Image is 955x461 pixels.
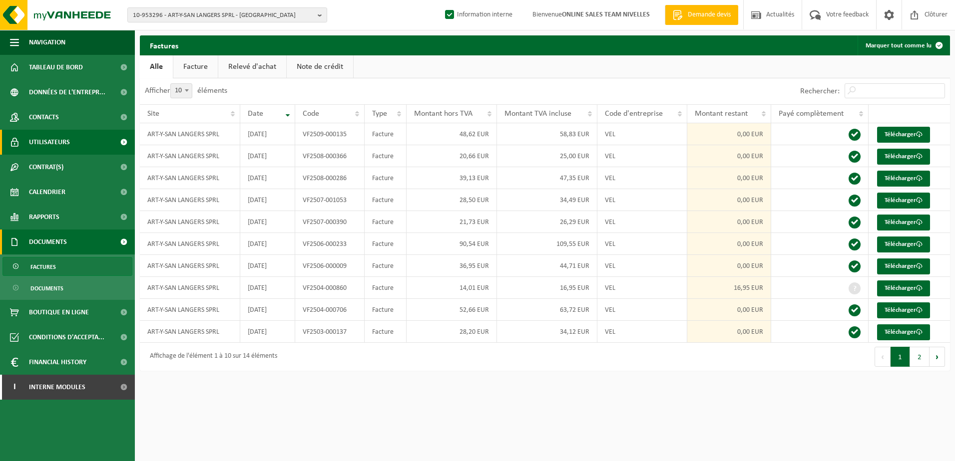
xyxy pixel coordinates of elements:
td: 36,95 EUR [407,255,497,277]
td: 28,20 EUR [407,321,497,343]
span: Montant hors TVA [414,110,473,118]
td: VF2508-000366 [295,145,364,167]
td: Facture [365,321,407,343]
td: VF2507-001053 [295,189,364,211]
td: 20,66 EUR [407,145,497,167]
td: Facture [365,189,407,211]
span: Rapports [29,205,59,230]
td: VEL [597,255,687,277]
button: Previous [875,347,891,367]
a: Télécharger [877,215,930,230]
td: VEL [597,123,687,145]
td: [DATE] [240,299,295,321]
td: VF2509-000135 [295,123,364,145]
td: VF2507-000390 [295,211,364,233]
span: Site [147,110,159,118]
td: ART-Y-SAN LANGERS SPRL [140,211,240,233]
span: Code d'entreprise [605,110,663,118]
td: Facture [365,277,407,299]
td: VEL [597,211,687,233]
td: VEL [597,321,687,343]
span: 10 [171,84,192,98]
span: Boutique en ligne [29,300,89,325]
td: Facture [365,233,407,255]
span: Montant TVA incluse [504,110,571,118]
div: Affichage de l'élément 1 à 10 sur 14 éléments [145,348,277,366]
td: 0,00 EUR [687,299,772,321]
td: 0,00 EUR [687,167,772,189]
td: 34,12 EUR [497,321,597,343]
a: Télécharger [877,171,930,187]
span: Utilisateurs [29,130,70,155]
a: Télécharger [877,236,930,252]
td: [DATE] [240,189,295,211]
button: 2 [910,347,930,367]
td: VEL [597,277,687,299]
td: ART-Y-SAN LANGERS SPRL [140,167,240,189]
td: 34,49 EUR [497,189,597,211]
span: Demande devis [685,10,733,20]
td: VEL [597,299,687,321]
a: Télécharger [877,127,930,143]
span: Code [303,110,319,118]
td: 21,73 EUR [407,211,497,233]
td: ART-Y-SAN LANGERS SPRL [140,189,240,211]
td: ART-Y-SAN LANGERS SPRL [140,145,240,167]
label: Afficher éléments [145,87,227,95]
td: 14,01 EUR [407,277,497,299]
a: Télécharger [877,149,930,165]
td: 16,95 EUR [497,277,597,299]
button: Next [930,347,945,367]
td: ART-Y-SAN LANGERS SPRL [140,255,240,277]
span: Documents [30,279,63,298]
td: VEL [597,145,687,167]
span: Financial History [29,350,86,375]
a: Demande devis [665,5,738,25]
a: Factures [2,257,132,276]
a: Télécharger [877,280,930,296]
td: Facture [365,211,407,233]
td: 0,00 EUR [687,123,772,145]
td: Facture [365,145,407,167]
a: Télécharger [877,258,930,274]
td: 28,50 EUR [407,189,497,211]
span: Contrat(s) [29,155,63,180]
a: Documents [2,278,132,297]
span: 10-953296 - ART-Y-SAN LANGERS SPRL - [GEOGRAPHIC_DATA] [133,8,314,23]
td: Facture [365,167,407,189]
td: 25,00 EUR [497,145,597,167]
span: Conditions d'accepta... [29,325,104,350]
td: [DATE] [240,321,295,343]
td: VF2508-000286 [295,167,364,189]
button: Marquer tout comme lu [858,35,949,55]
td: 58,83 EUR [497,123,597,145]
strong: ONLINE SALES TEAM NIVELLES [562,11,650,18]
td: 0,00 EUR [687,233,772,255]
a: Note de crédit [287,55,353,78]
td: VF2506-000233 [295,233,364,255]
td: VEL [597,167,687,189]
a: Télécharger [877,324,930,340]
td: [DATE] [240,277,295,299]
td: 0,00 EUR [687,189,772,211]
a: Relevé d'achat [218,55,286,78]
td: 47,35 EUR [497,167,597,189]
span: Données de l'entrepr... [29,80,105,105]
td: 0,00 EUR [687,211,772,233]
td: Facture [365,255,407,277]
td: 44,71 EUR [497,255,597,277]
td: ART-Y-SAN LANGERS SPRL [140,299,240,321]
td: ART-Y-SAN LANGERS SPRL [140,123,240,145]
td: ART-Y-SAN LANGERS SPRL [140,277,240,299]
span: Documents [29,230,67,254]
a: Télécharger [877,302,930,318]
span: Factures [30,257,56,276]
td: ART-Y-SAN LANGERS SPRL [140,321,240,343]
span: Tableau de bord [29,55,83,80]
span: Montant restant [695,110,748,118]
span: Interne modules [29,375,85,400]
td: VF2504-000706 [295,299,364,321]
td: 26,29 EUR [497,211,597,233]
td: 90,54 EUR [407,233,497,255]
td: 63,72 EUR [497,299,597,321]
